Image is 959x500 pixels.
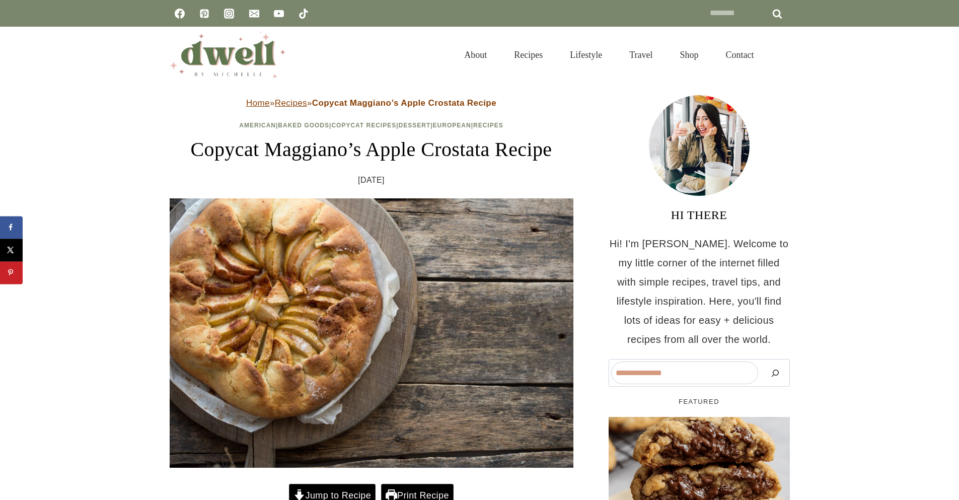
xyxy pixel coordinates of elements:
[312,98,496,108] strong: Copycat Maggiano’s Apple Crostata Recipe
[293,4,314,24] a: TikTok
[609,234,790,349] p: Hi! I'm [PERSON_NAME]. Welcome to my little corner of the internet filled with simple recipes, tr...
[246,98,496,108] span: » »
[712,37,768,73] a: Contact
[170,4,190,24] a: Facebook
[170,134,573,165] h1: Copycat Maggiano’s Apple Crostata Recipe
[473,122,503,129] a: Recipes
[244,4,264,24] a: Email
[331,122,396,129] a: Copycat Recipes
[616,37,666,73] a: Travel
[451,37,500,73] a: About
[666,37,712,73] a: Shop
[170,198,573,468] img: freshly baked apple crostata, flat lay, rustic background
[763,362,787,384] button: Search
[278,122,329,129] a: Baked Goods
[246,98,270,108] a: Home
[399,122,431,129] a: Dessert
[773,46,790,63] button: View Search Form
[556,37,616,73] a: Lifestyle
[609,206,790,224] h3: HI THERE
[219,4,239,24] a: Instagram
[275,98,307,108] a: Recipes
[170,32,285,78] img: DWELL by michelle
[609,397,790,407] h5: FEATURED
[239,122,276,129] a: American
[451,37,767,73] nav: Primary Navigation
[269,4,289,24] a: YouTube
[358,173,385,188] time: [DATE]
[239,122,503,129] span: | | | | |
[500,37,556,73] a: Recipes
[433,122,471,129] a: European
[194,4,214,24] a: Pinterest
